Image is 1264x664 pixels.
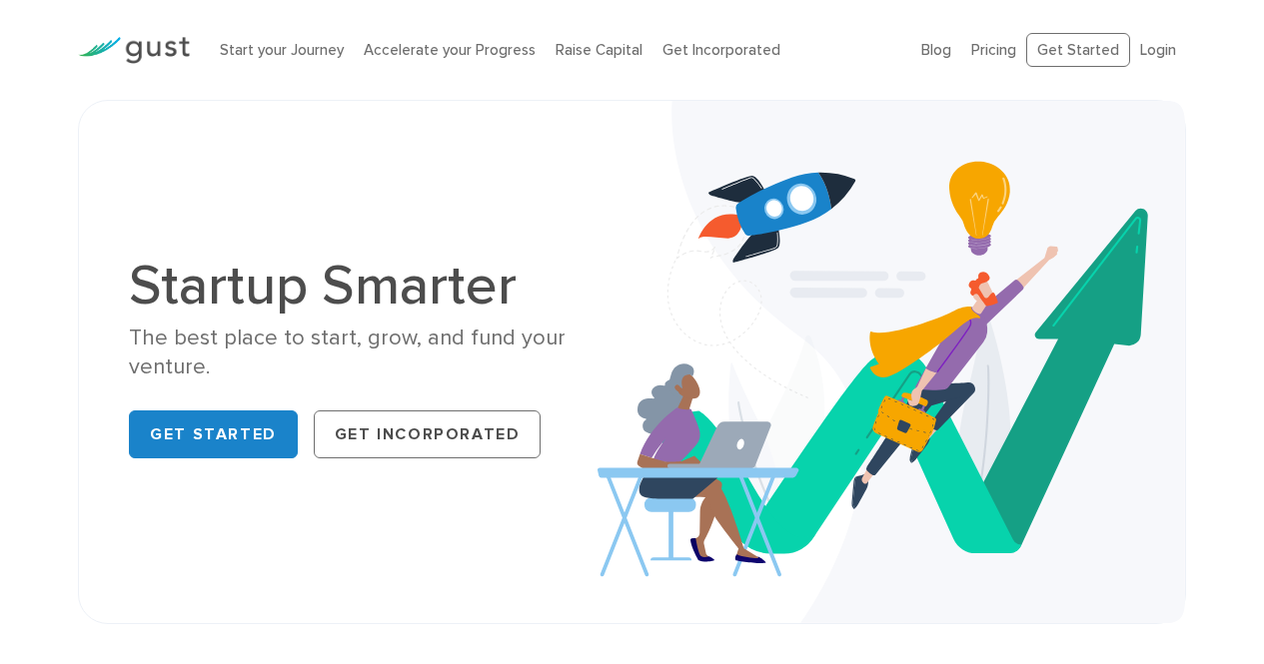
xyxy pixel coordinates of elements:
a: Get Incorporated [314,410,542,458]
a: Blog [921,41,951,59]
a: Start your Journey [220,41,344,59]
a: Pricing [971,41,1016,59]
h1: Startup Smarter [129,258,617,314]
img: Gust Logo [78,37,190,64]
a: Get Started [129,410,298,458]
img: Startup Smarter Hero [598,101,1185,623]
a: Login [1140,41,1176,59]
a: Raise Capital [556,41,642,59]
a: Accelerate your Progress [364,41,536,59]
a: Get Started [1026,33,1130,68]
a: Get Incorporated [662,41,780,59]
div: The best place to start, grow, and fund your venture. [129,324,617,382]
